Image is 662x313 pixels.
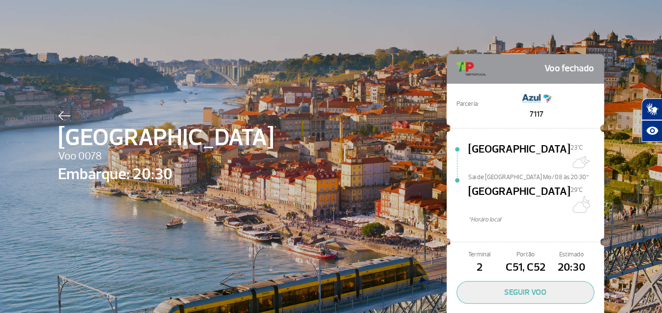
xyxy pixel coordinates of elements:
span: 29°C [570,186,582,194]
span: Estimado [548,250,594,259]
span: 20:30 [548,259,594,276]
span: Sai de [GEOGRAPHIC_DATA] Mo/08 às 20:30* [468,173,604,180]
span: Portão [502,250,548,259]
span: *Horáro local [468,215,604,224]
span: [GEOGRAPHIC_DATA] [58,120,274,156]
span: 2 [456,259,502,276]
span: Terminal [456,250,502,259]
div: Plugin de acessibilidade da Hand Talk. [641,98,662,142]
span: [GEOGRAPHIC_DATA] [468,141,570,173]
img: Muitas nuvens [570,152,590,172]
img: Algumas nuvens [570,194,590,214]
span: Voo 0078 [58,148,274,165]
span: Parceria: [456,99,479,109]
button: Abrir tradutor de língua de sinais. [641,98,662,120]
span: Voo fechado [544,59,594,79]
span: 23°C [570,144,582,152]
span: Embarque: 20:30 [58,162,274,186]
button: Abrir recursos assistivos. [641,120,662,142]
button: SEGUIR VOO [456,281,594,304]
span: [GEOGRAPHIC_DATA] [468,184,570,215]
span: 7117 [522,108,551,120]
span: C51, C52 [502,259,548,276]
